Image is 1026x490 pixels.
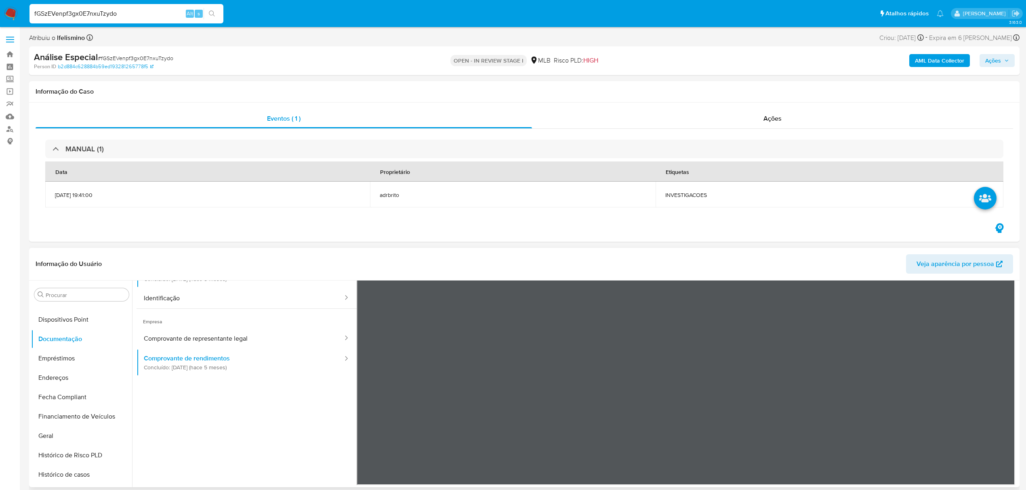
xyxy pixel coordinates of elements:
[665,191,994,199] span: INVESTIGACOES
[198,10,200,17] span: s
[31,465,132,484] button: Histórico de casos
[55,33,85,42] b: lfelismino
[31,426,132,446] button: Geral
[1011,9,1020,18] a: Sair
[31,329,132,349] button: Documentação
[917,254,994,274] span: Veja aparência por pessoa
[583,56,598,65] span: HIGH
[554,56,598,65] span: Risco PLD:
[187,10,193,17] span: Alt
[370,162,420,181] div: Proprietário
[915,54,964,67] b: AML Data Collector
[65,144,104,153] h3: MANUAL (1)
[980,54,1015,67] button: Ações
[763,114,782,123] span: Ações
[879,32,924,43] div: Criou: [DATE]
[530,56,551,65] div: MLB
[36,88,1013,96] h1: Informação do Caso
[55,191,360,199] span: [DATE] 19:41:00
[885,9,929,18] span: Atalhos rápidos
[906,254,1013,274] button: Veja aparência por pessoa
[925,32,927,43] span: -
[450,55,527,66] p: OPEN - IN REVIEW STAGE I
[937,10,944,17] a: Notificações
[46,291,126,299] input: Procurar
[45,140,1003,158] div: MANUAL (1)
[204,8,220,19] button: search-icon
[985,54,1001,67] span: Ações
[267,114,301,123] span: Eventos ( 1 )
[29,34,85,42] span: Atribuiu o
[656,162,699,181] div: Etiquetas
[31,349,132,368] button: Empréstimos
[31,368,132,387] button: Endereços
[929,34,1012,42] span: Expira em 6 [PERSON_NAME]
[31,310,132,329] button: Dispositivos Point
[58,63,153,70] a: b2d884c628884b59ed193281265778f5
[963,10,1009,17] p: laisa.felismino@mercadolivre.com
[34,50,98,63] b: Análise Especial
[380,191,646,199] span: adrbrito
[34,63,56,70] b: Person ID
[38,291,44,298] button: Procurar
[31,387,132,407] button: Fecha Compliant
[46,162,77,181] div: Data
[909,54,970,67] button: AML Data Collector
[29,8,223,19] input: Pesquise usuários ou casos...
[98,54,173,62] span: # fGSzEVenpf3gx0E7nxuTzydo
[31,446,132,465] button: Histórico de Risco PLD
[31,407,132,426] button: Financiamento de Veículos
[36,260,102,268] h1: Informação do Usuário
